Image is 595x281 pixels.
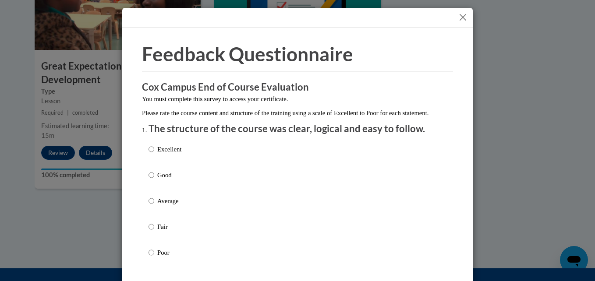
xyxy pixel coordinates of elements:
[157,196,181,206] p: Average
[457,12,468,23] button: Close
[142,94,453,104] p: You must complete this survey to access your certificate.
[157,144,181,154] p: Excellent
[157,222,181,232] p: Fair
[142,81,453,94] h3: Cox Campus End of Course Evaluation
[149,196,154,206] input: Average
[142,108,453,118] p: Please rate the course content and structure of the training using a scale of Excellent to Poor f...
[149,248,154,257] input: Poor
[149,170,154,180] input: Good
[149,144,154,154] input: Excellent
[149,222,154,232] input: Fair
[142,42,353,65] span: Feedback Questionnaire
[149,122,446,136] p: The structure of the course was clear, logical and easy to follow.
[157,248,181,257] p: Poor
[157,170,181,180] p: Good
